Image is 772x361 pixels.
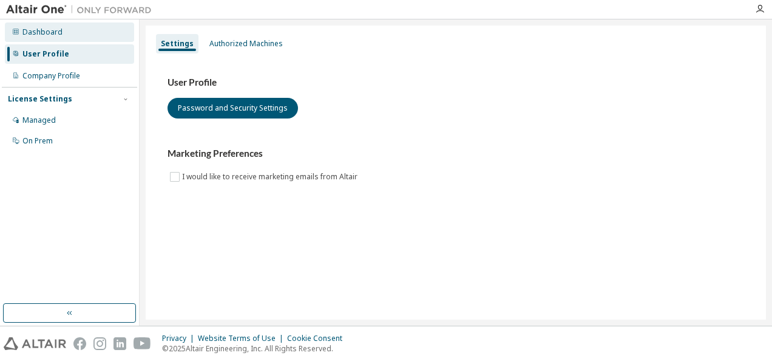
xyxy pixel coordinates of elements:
h3: Marketing Preferences [168,148,744,160]
p: © 2025 Altair Engineering, Inc. All Rights Reserved. [162,343,350,354]
div: On Prem [22,136,53,146]
div: Cookie Consent [287,334,350,343]
img: facebook.svg [73,337,86,350]
div: License Settings [8,94,72,104]
img: instagram.svg [93,337,106,350]
div: Privacy [162,334,198,343]
img: linkedin.svg [113,337,126,350]
div: Settings [161,39,194,49]
img: Altair One [6,4,158,16]
label: I would like to receive marketing emails from Altair [182,170,360,184]
div: Managed [22,115,56,125]
h3: User Profile [168,77,744,89]
img: altair_logo.svg [4,337,66,350]
div: Website Terms of Use [198,334,287,343]
div: Authorized Machines [209,39,283,49]
button: Password and Security Settings [168,98,298,119]
img: youtube.svg [134,337,151,350]
div: Dashboard [22,27,63,37]
div: Company Profile [22,71,80,81]
div: User Profile [22,49,69,59]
